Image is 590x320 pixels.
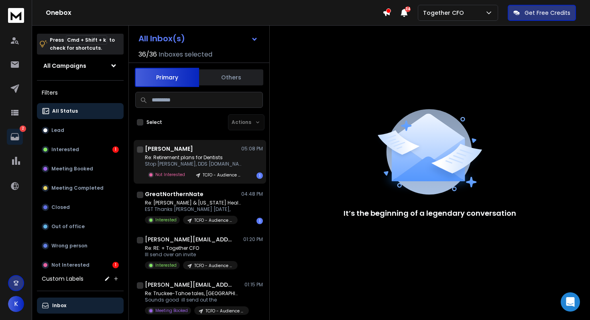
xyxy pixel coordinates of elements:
[145,245,238,251] p: Re: RE: + Together CFO
[241,191,263,197] p: 04:48 PM
[145,145,193,153] h1: [PERSON_NAME]
[8,8,24,23] img: logo
[145,161,241,167] p: Stop [PERSON_NAME], DDS [DOMAIN_NAME]
[51,146,79,153] p: Interested
[51,243,87,249] p: Wrong person
[43,62,86,70] h1: All Campaigns
[243,236,263,243] p: 01:20 PM
[50,36,115,52] p: Press to check for shortcuts.
[132,30,264,47] button: All Inbox(s)
[37,142,124,158] button: Interested1
[37,180,124,196] button: Meeting Completed
[146,119,162,126] label: Select
[194,263,233,269] p: TCFO - Audience Labs - Hyper Personal
[37,122,124,138] button: Lead
[145,206,241,213] p: EST Thanks [PERSON_NAME] [DATE],
[155,262,177,268] p: Interested
[405,6,411,12] span: 34
[241,146,263,152] p: 05:08 PM
[423,9,467,17] p: Together CFO
[112,146,119,153] div: 1
[155,308,188,314] p: Meeting Booked
[145,200,241,206] p: Re: [PERSON_NAME] & [US_STATE] Health
[51,127,64,134] p: Lead
[145,290,241,297] p: Re: Truckee-Tahoe tales, [GEOGRAPHIC_DATA]
[155,172,185,178] p: Not Interested
[37,87,124,98] h3: Filters
[51,262,90,268] p: Not Interested
[145,281,233,289] h1: [PERSON_NAME][EMAIL_ADDRESS][DOMAIN_NAME]
[244,282,263,288] p: 01:15 PM
[561,292,580,312] div: Open Intercom Messenger
[37,298,124,314] button: Inbox
[155,217,177,223] p: Interested
[37,257,124,273] button: Not Interested1
[51,223,85,230] p: Out of office
[112,262,119,268] div: 1
[145,154,241,161] p: Re: Retirement plans for Dentists
[199,69,263,86] button: Others
[145,190,203,198] h1: GreatNorthernNate
[344,208,516,219] p: It’s the beginning of a legendary conversation
[138,50,157,59] span: 36 / 36
[525,9,570,17] p: Get Free Credits
[7,129,23,145] a: 2
[138,34,185,43] h1: All Inbox(s)
[37,161,124,177] button: Meeting Booked
[51,185,104,191] p: Meeting Completed
[37,219,124,235] button: Out of office
[508,5,576,21] button: Get Free Credits
[256,172,263,179] div: 1
[66,35,107,45] span: Cmd + Shift + k
[42,275,83,283] h3: Custom Labels
[8,296,24,312] button: K
[52,302,66,309] p: Inbox
[46,8,382,18] h1: Onebox
[37,103,124,119] button: All Status
[52,108,78,114] p: All Status
[20,126,26,132] p: 2
[135,68,199,87] button: Primary
[194,217,233,223] p: TCFO - Audience Labs - Hyper Personal
[145,251,238,258] p: Ill send over an invite
[205,308,244,314] p: TCFO - Audience Labs - Hyper Personal
[145,297,241,303] p: Sounds good ill send out the
[37,199,124,215] button: Closed
[203,172,241,178] p: TCFO - Audience Labs - Hyper Personal
[159,50,212,59] h3: Inboxes selected
[256,218,263,224] div: 1
[51,204,70,211] p: Closed
[37,238,124,254] button: Wrong person
[145,235,233,243] h1: [PERSON_NAME][EMAIL_ADDRESS][PERSON_NAME][DOMAIN_NAME]
[37,58,124,74] button: All Campaigns
[51,166,93,172] p: Meeting Booked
